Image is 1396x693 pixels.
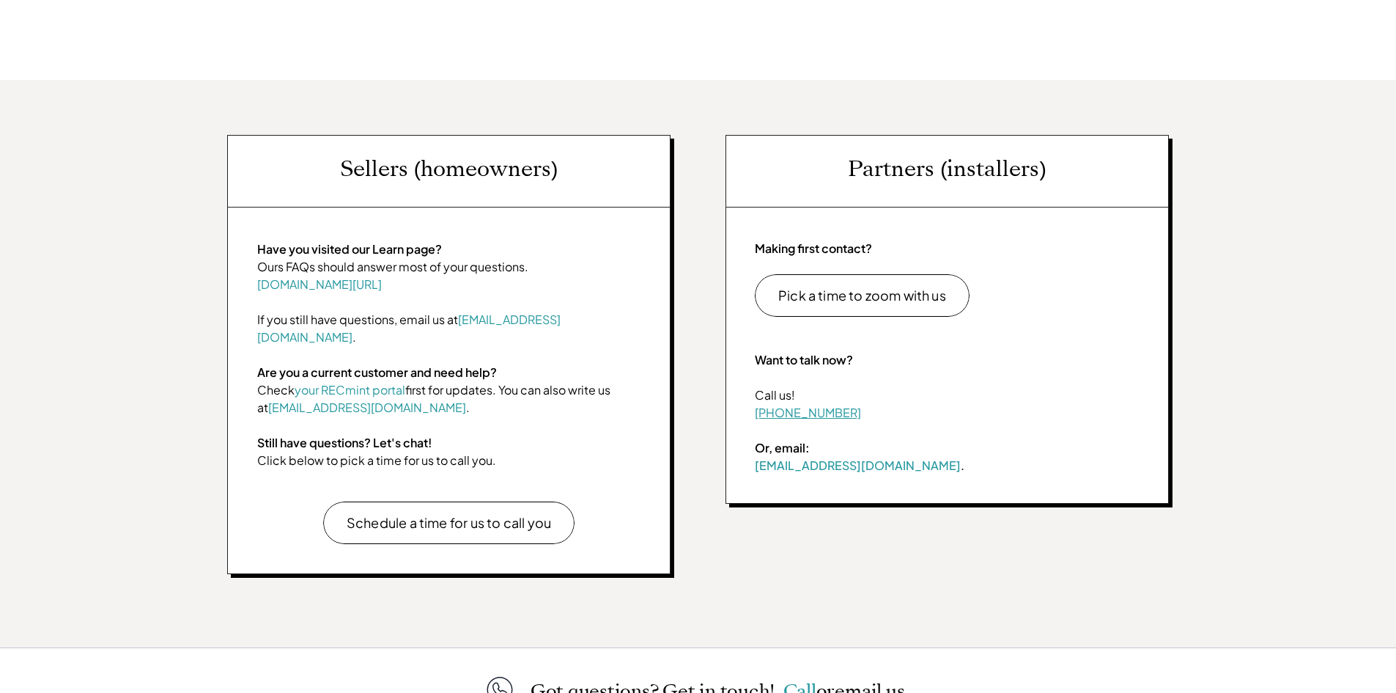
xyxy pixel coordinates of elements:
[257,452,640,469] p: Click below to pick a time for us to call you.
[755,240,1140,257] p: Making first contact?
[347,516,551,529] p: Schedule a time for us to call you
[755,351,1140,369] p: Want to talk now?
[257,241,640,258] p: Have you visited our Learn page?
[257,364,640,381] p: Are you a current customer and need help?
[755,369,1140,404] p: Call us!
[257,381,640,434] p: Check first for updates. You can also write us at .
[268,400,466,415] a: [EMAIL_ADDRESS][DOMAIN_NAME]
[257,434,640,452] p: Still have questions? Let's chat!
[323,502,575,544] a: Schedule a time for us to call you
[848,157,1046,182] p: Partners (installers)
[755,274,970,317] a: Pick a time to zoom with us
[257,258,640,293] p: Ours FAQs should answer most of your questions.
[295,382,405,397] a: your RECmint portal
[755,457,1140,474] p: .
[257,312,561,345] a: [EMAIL_ADDRESS][DOMAIN_NAME]
[257,276,382,292] a: [DOMAIN_NAME][URL]
[340,157,558,182] p: Sellers (homeowners)
[755,439,1140,457] p: Or, email:
[778,289,946,302] p: Pick a time to zoom with us
[755,458,961,473] a: [EMAIL_ADDRESS][DOMAIN_NAME]
[257,311,640,346] p: If you still have questions, email us at .
[755,405,861,420] a: [PHONE_NUMBER]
